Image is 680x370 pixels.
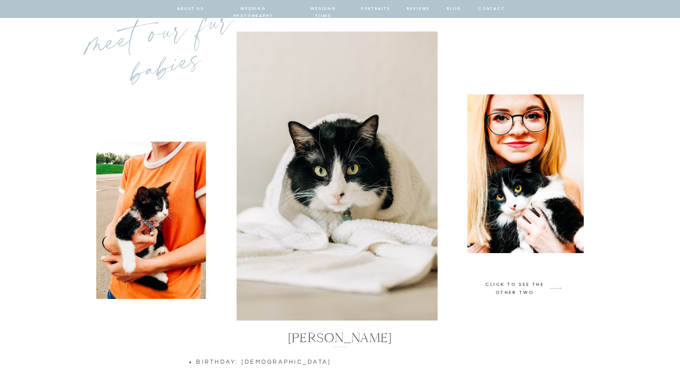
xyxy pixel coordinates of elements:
a: about us [177,5,204,13]
a: wedding photography [220,5,286,13]
a: portraits [361,5,390,13]
a: contact [478,5,503,13]
a: blog [446,5,462,13]
a: click to see the other Two [484,281,545,296]
a: wedding films [302,5,344,13]
p: [PERSON_NAME] [180,329,500,347]
li: Birthday: [DEMOGRAPHIC_DATA] [196,357,499,367]
a: reviews [406,5,430,13]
